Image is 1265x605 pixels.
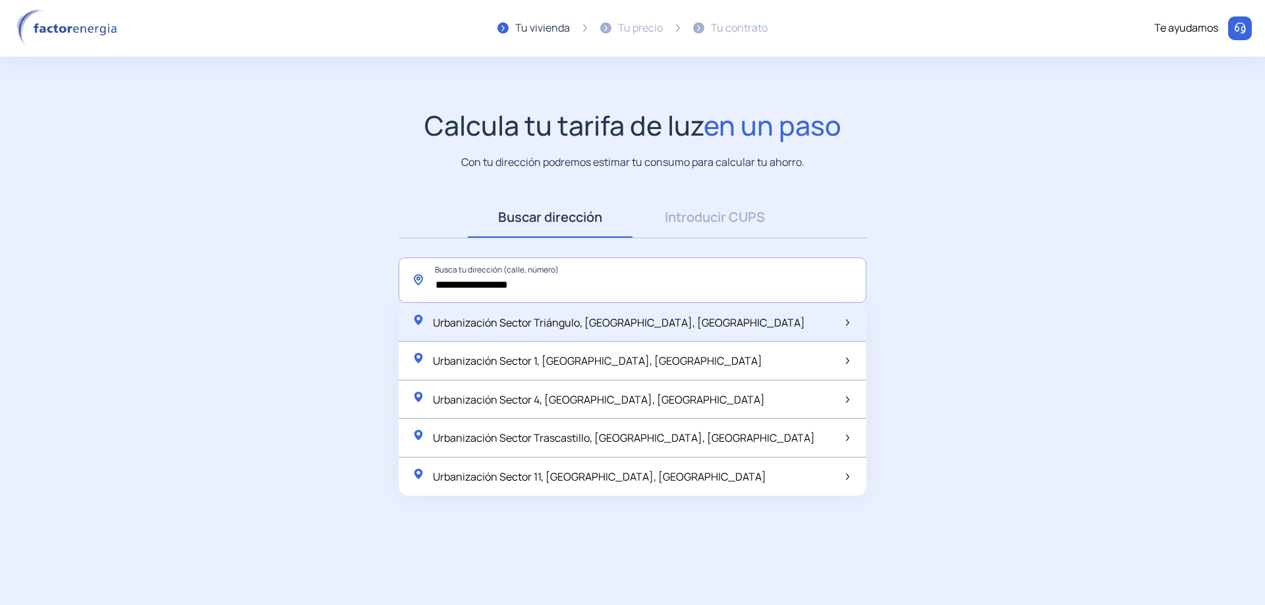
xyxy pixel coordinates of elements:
[433,431,815,445] span: Urbanización Sector Trascastillo, [GEOGRAPHIC_DATA], [GEOGRAPHIC_DATA]
[711,20,768,37] div: Tu contrato
[468,197,632,238] a: Buscar dirección
[1154,20,1218,37] div: Te ayudamos
[846,357,849,364] img: arrow-next-item.svg
[412,313,425,327] img: location-pin-green.svg
[846,396,849,403] img: arrow-next-item.svg
[618,20,663,37] div: Tu precio
[433,469,766,484] span: Urbanización Sector 11, [GEOGRAPHIC_DATA], [GEOGRAPHIC_DATA]
[412,467,425,481] img: location-pin-green.svg
[1233,22,1247,35] img: llamar
[412,390,425,404] img: location-pin-green.svg
[424,109,841,142] h1: Calcula tu tarifa de luz
[412,352,425,365] img: location-pin-green.svg
[846,319,849,326] img: arrow-next-item.svg
[433,315,805,330] span: Urbanización Sector Triángulo, [GEOGRAPHIC_DATA], [GEOGRAPHIC_DATA]
[704,107,841,144] span: en un paso
[13,9,125,47] img: logo factor
[846,434,849,441] img: arrow-next-item.svg
[515,20,570,37] div: Tu vivienda
[433,354,762,368] span: Urbanización Sector 1, [GEOGRAPHIC_DATA], [GEOGRAPHIC_DATA]
[433,392,765,407] span: Urbanización Sector 4, [GEOGRAPHIC_DATA], [GEOGRAPHIC_DATA]
[632,197,797,238] a: Introducir CUPS
[412,429,425,442] img: location-pin-green.svg
[461,154,804,171] p: Con tu dirección podremos estimar tu consumo para calcular tu ahorro.
[846,473,849,480] img: arrow-next-item.svg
